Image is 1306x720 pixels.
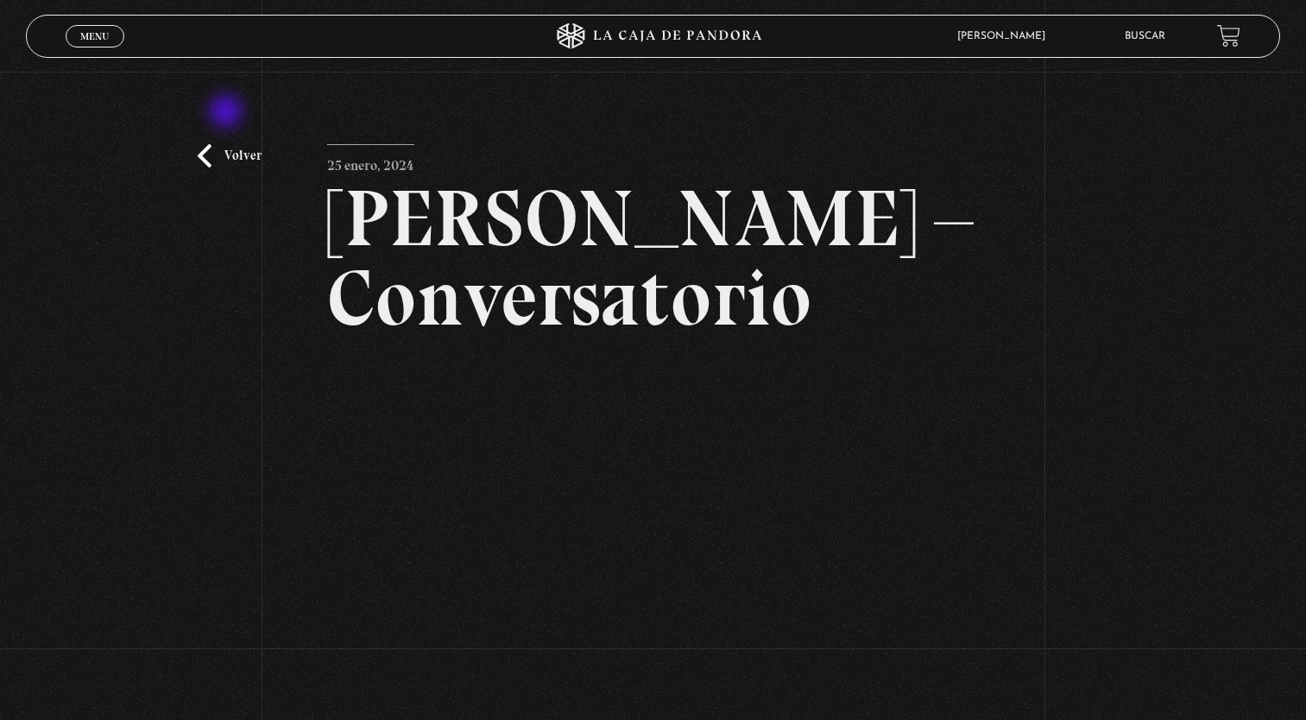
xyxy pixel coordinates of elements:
span: Cerrar [74,45,115,57]
span: Menu [80,31,109,41]
span: [PERSON_NAME] [949,31,1063,41]
a: Volver [198,144,262,167]
p: 25 enero, 2024 [327,144,414,179]
a: View your shopping cart [1217,24,1240,47]
h2: [PERSON_NAME] – Conversatorio [327,179,979,338]
a: Buscar [1125,31,1165,41]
